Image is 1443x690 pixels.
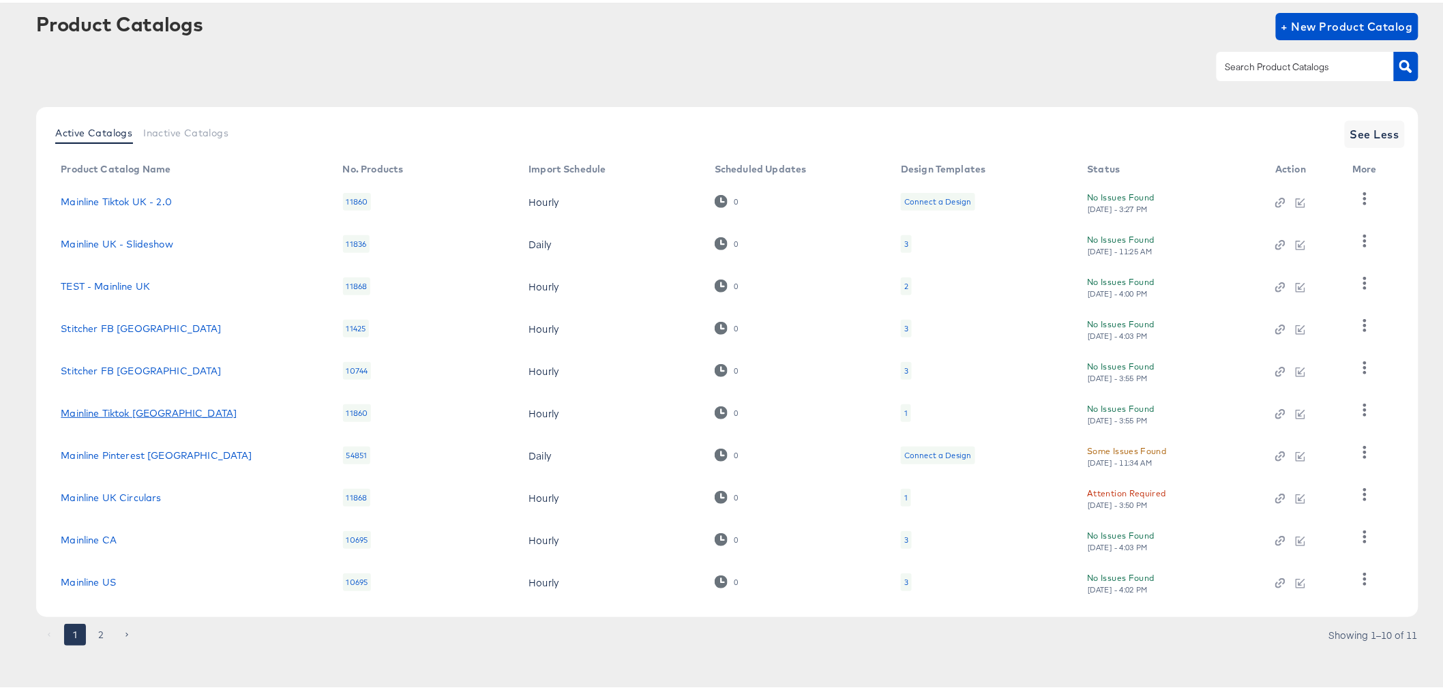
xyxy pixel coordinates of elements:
[343,571,372,588] div: 10695
[904,532,908,543] div: 3
[343,275,371,292] div: 11868
[343,359,372,377] div: 10744
[343,317,370,335] div: 11425
[715,277,739,290] div: 0
[715,530,739,543] div: 0
[1088,483,1166,507] button: Attention Required[DATE] - 3:50 PM
[64,621,86,643] button: page 1
[901,232,912,250] div: 3
[518,474,704,516] td: Hourly
[518,220,704,262] td: Daily
[1281,14,1413,33] span: + New Product Catalog
[904,236,908,247] div: 3
[901,317,912,335] div: 3
[901,190,975,208] div: Connect a Design
[116,621,138,643] button: Go to next page
[733,532,739,542] div: 0
[901,402,911,419] div: 1
[61,447,252,458] a: Mainline Pinterest [GEOGRAPHIC_DATA]
[518,305,704,347] td: Hourly
[901,275,912,292] div: 2
[529,161,606,172] div: Import Schedule
[343,161,404,172] div: No. Products
[733,448,739,457] div: 0
[518,558,704,601] td: Hourly
[518,389,704,432] td: Hourly
[1077,156,1265,178] th: Status
[61,490,161,500] a: Mainline UK Circulars
[715,446,739,459] div: 0
[733,279,739,288] div: 0
[1350,122,1399,141] span: See Less
[1088,441,1167,465] button: Some Issues Found[DATE] - 11:34 AM
[1264,156,1341,178] th: Action
[733,237,739,246] div: 0
[733,406,739,415] div: 0
[1222,57,1367,72] input: Search Product Catalogs
[901,571,912,588] div: 3
[904,194,971,205] div: Connect a Design
[518,262,704,305] td: Hourly
[143,125,228,136] span: Inactive Catalogs
[61,574,116,585] a: Mainline US
[733,575,739,584] div: 0
[715,161,807,172] div: Scheduled Updates
[61,194,172,205] a: Mainline Tiktok UK - 2.0
[343,444,371,462] div: 54851
[1276,10,1418,37] button: + New Product Catalog
[61,405,237,416] a: Mainline Tiktok [GEOGRAPHIC_DATA]
[715,319,739,332] div: 0
[904,363,908,374] div: 3
[1088,483,1166,498] div: Attention Required
[61,320,221,331] a: Stitcher FB [GEOGRAPHIC_DATA]
[343,190,372,208] div: 11860
[715,573,739,586] div: 0
[343,528,372,546] div: 10695
[904,405,908,416] div: 1
[904,490,908,500] div: 1
[36,621,140,643] nav: pagination navigation
[715,404,739,417] div: 0
[61,363,221,374] a: Stitcher FB [GEOGRAPHIC_DATA]
[1342,156,1394,178] th: More
[733,490,739,500] div: 0
[715,361,739,374] div: 0
[715,235,739,247] div: 0
[61,236,173,247] a: Mainline UK - Slideshow
[733,363,739,373] div: 0
[343,232,370,250] div: 11836
[901,359,912,377] div: 3
[1088,498,1149,507] div: [DATE] - 3:50 PM
[518,347,704,389] td: Hourly
[733,321,739,331] div: 0
[61,278,150,289] a: TEST - Mainline UK
[61,161,170,172] div: Product Catalog Name
[904,278,908,289] div: 2
[1345,118,1405,145] button: See Less
[904,574,908,585] div: 3
[55,125,132,136] span: Active Catalogs
[518,516,704,558] td: Hourly
[518,178,704,220] td: Hourly
[733,194,739,204] div: 0
[1088,441,1167,455] div: Some Issues Found
[61,532,117,543] a: Mainline CA
[901,444,975,462] div: Connect a Design
[904,447,971,458] div: Connect a Design
[90,621,112,643] button: Go to page 2
[343,402,372,419] div: 11860
[901,528,912,546] div: 3
[1088,455,1153,465] div: [DATE] - 11:34 AM
[904,320,908,331] div: 3
[36,10,203,32] div: Product Catalogs
[715,192,739,205] div: 0
[901,161,985,172] div: Design Templates
[343,486,371,504] div: 11868
[518,432,704,474] td: Daily
[715,488,739,501] div: 0
[1328,627,1418,637] div: Showing 1–10 of 11
[901,486,911,504] div: 1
